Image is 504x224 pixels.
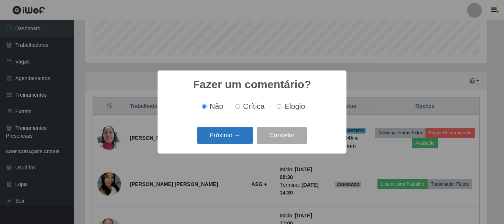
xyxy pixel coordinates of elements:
[197,127,253,144] button: Próximo →
[284,102,305,110] span: Elogio
[257,127,307,144] button: Cancelar
[202,104,207,109] input: Não
[210,102,223,110] span: Não
[277,104,282,109] input: Elogio
[235,104,240,109] input: Crítica
[243,102,265,110] span: Crítica
[193,78,311,91] h2: Fazer um comentário?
